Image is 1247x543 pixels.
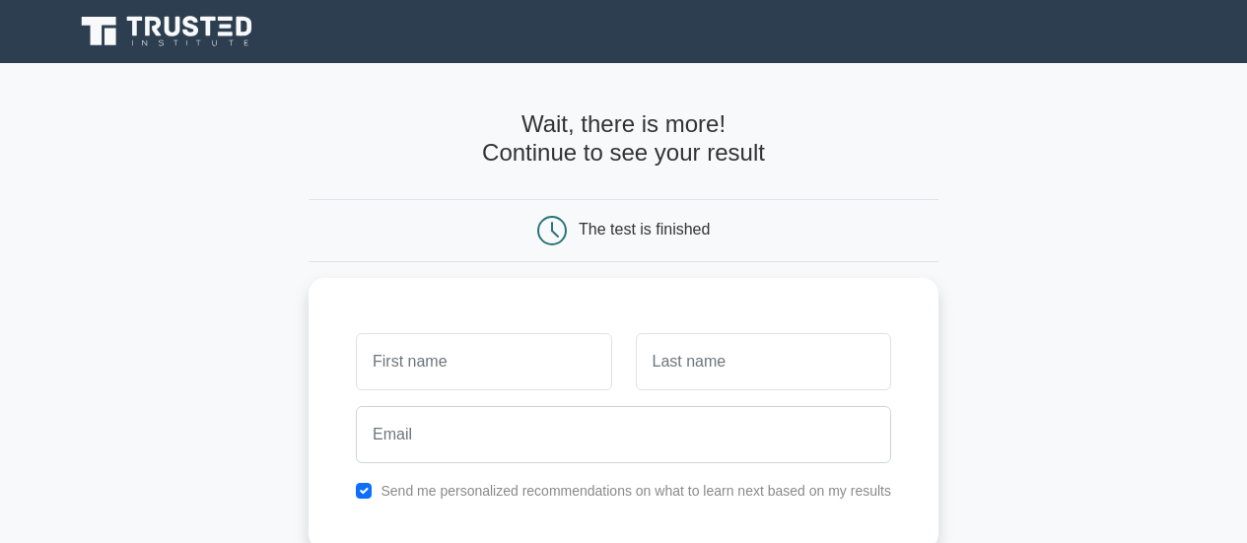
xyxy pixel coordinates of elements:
[356,406,891,463] input: Email
[636,333,891,390] input: Last name
[381,483,891,499] label: Send me personalized recommendations on what to learn next based on my results
[356,333,611,390] input: First name
[309,110,938,168] h4: Wait, there is more! Continue to see your result
[579,221,710,238] div: The test is finished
